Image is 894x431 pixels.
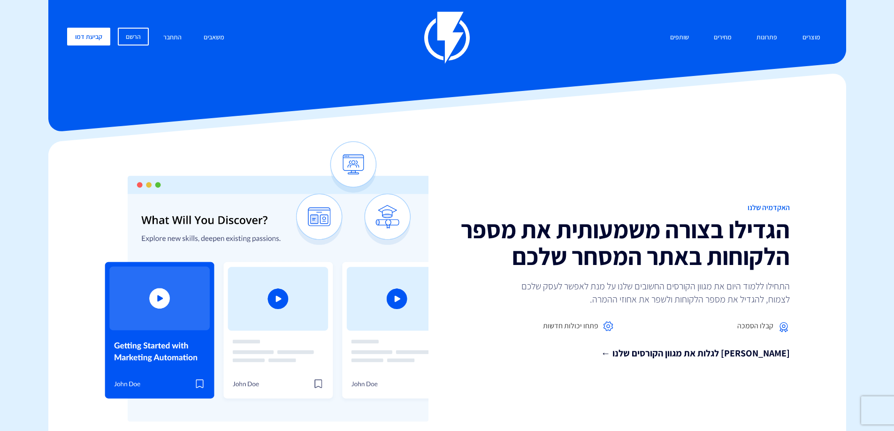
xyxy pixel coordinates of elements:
[118,28,149,45] a: הרשם
[749,28,784,48] a: פתרונות
[454,216,790,270] h2: הגדילו בצורה משמעותית את מספר הלקוחות באתר המסחר שלכם
[197,28,231,48] a: משאבים
[156,28,189,48] a: התחבר
[508,280,790,306] p: התחילו ללמוד היום את מגוון הקורסים החשובים שלנו על מנת לאפשר לעסק שלכם לצמוח, להגדיל את מספר הלקו...
[454,204,790,212] h1: האקדמיה שלנו
[707,28,739,48] a: מחירים
[454,347,790,360] a: [PERSON_NAME] לגלות את מגוון הקורסים שלנו ←
[737,321,773,332] span: קבלו הסמכה
[795,28,827,48] a: מוצרים
[543,321,598,332] span: פתחו יכולות חדשות
[67,28,110,45] a: קביעת דמו
[663,28,696,48] a: שותפים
